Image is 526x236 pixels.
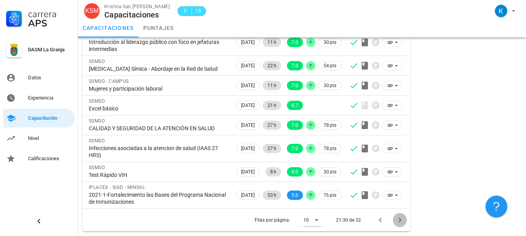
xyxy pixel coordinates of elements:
div: Nivel [28,135,72,142]
span: 54 pts [324,62,336,70]
div: Capacitación [28,115,72,121]
span: 53 h [267,191,276,200]
span: 21 h [267,101,276,110]
a: Calificaciones [3,149,75,168]
span: 30 pts [324,38,336,46]
div: 10Filas por página: [303,214,321,226]
span: [DATE] [241,81,255,90]
div: 10 [303,217,309,224]
div: Test Rápido VIH [89,171,228,178]
span: 13 [195,7,201,15]
div: Infecciones asociadas a la atencion de salud (IAAS 27 HRS) [89,145,228,159]
span: 76 pts [324,191,336,199]
span: C [182,7,188,15]
span: 27 h [267,121,276,130]
span: 5.6 [292,191,298,200]
button: Página siguiente [393,213,407,227]
span: 30 pts [324,168,336,176]
span: [DATE] [241,101,255,110]
span: 8 h [270,167,276,177]
span: 78 pts [324,121,336,129]
a: capacitaciones [78,19,139,37]
span: SSMSO [89,165,105,170]
div: [MEDICAL_DATA] Símica - Abordaje en la Red de Salud [89,65,228,72]
div: Krishna San [PERSON_NAME] [104,3,170,10]
span: 11 h [267,38,276,47]
span: SSMSO [89,59,105,64]
span: IPLACEX - SIAD - MINSAL [89,185,145,190]
div: APS [28,19,72,28]
a: puntajes [139,19,179,37]
span: 7.0 [292,144,298,153]
div: avatar [495,5,507,17]
span: 7.0 [292,61,298,70]
span: SSMSO - CAMPUS [89,79,129,84]
a: Capacitación [3,109,75,128]
div: Mujeres y participación laboral [89,85,228,92]
span: 7.0 [292,38,298,47]
div: Excel básico [89,105,228,112]
span: 7.0 [292,81,298,90]
span: 22 h [267,61,276,70]
div: Carrera [28,9,72,19]
span: SSMSO [89,138,105,143]
span: 30 pts [324,82,336,89]
span: [DATE] [241,191,255,199]
span: SSMSO [89,118,105,124]
span: KSM [85,3,99,19]
div: Calificaciones [28,156,72,162]
div: 2021-1-Fortalecimiento las Bases del Programa Nacional de Inmunizaciones [89,191,228,205]
div: Capacitaciones [104,10,170,19]
div: Filas por página: [255,209,321,231]
span: 78 pts [324,145,336,152]
span: [DATE] [241,144,255,153]
div: Introducción al liderazgo público con foco en jefaturas intermedias [89,38,228,52]
div: 21-30 de 32 [336,217,361,224]
span: [DATE] [241,121,255,129]
div: Experiencia [28,95,72,101]
span: SSMSO [89,98,105,104]
span: 6.7 [292,101,298,110]
span: [DATE] [241,61,255,70]
span: 7.0 [292,121,298,130]
div: DASM La Granja [28,47,72,53]
button: Página anterior [373,213,387,227]
span: 27 h [267,144,276,153]
div: Datos [28,75,72,81]
div: avatar [84,3,100,19]
div: CALIDAD Y SEGURIDAD DE LA ATENCIÓN EN SALUD [89,125,228,132]
span: 11 h [267,81,276,90]
a: Experiencia [3,89,75,107]
span: 6.0 [292,167,298,177]
span: [DATE] [241,168,255,176]
a: Datos [3,68,75,87]
span: [DATE] [241,38,255,47]
a: Nivel [3,129,75,148]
